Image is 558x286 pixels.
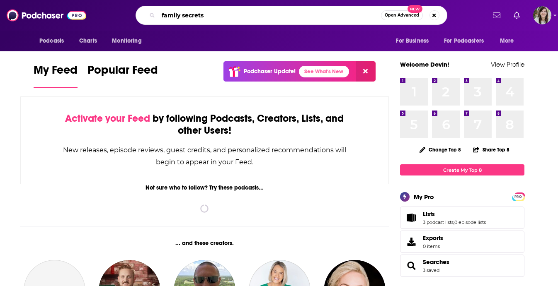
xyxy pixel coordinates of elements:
div: by following Podcasts, Creators, Lists, and other Users! [62,113,347,137]
p: Podchaser Update! [244,68,296,75]
span: Podcasts [39,35,64,47]
button: open menu [439,33,496,49]
button: Share Top 8 [473,142,510,158]
img: Podchaser - Follow, Share and Rate Podcasts [7,7,86,23]
span: Exports [423,234,443,242]
a: Create My Top 8 [400,164,524,175]
span: New [408,5,422,13]
a: Popular Feed [87,63,158,88]
img: User Profile [533,6,551,24]
a: View Profile [491,60,524,68]
span: Exports [403,236,420,248]
div: Search podcasts, credits, & more... [136,6,447,25]
a: Searches [403,260,420,272]
span: For Podcasters [444,35,484,47]
button: open menu [106,33,152,49]
a: See What's New [299,66,349,77]
button: Change Top 8 [415,144,466,155]
span: Searches [400,255,524,277]
a: Exports [400,231,524,253]
a: My Feed [34,63,78,88]
a: Lists [423,210,486,218]
button: open menu [494,33,524,49]
span: 0 items [423,243,443,249]
a: 0 episode lists [454,219,486,225]
span: Logged in as devinandrade [533,6,551,24]
a: Show notifications dropdown [490,8,504,22]
a: 3 saved [423,267,439,273]
a: Welcome Devin! [400,60,449,68]
span: Charts [79,35,97,47]
button: open menu [34,33,75,49]
input: Search podcasts, credits, & more... [158,9,381,22]
span: Open Advanced [385,13,419,17]
div: New releases, episode reviews, guest credits, and personalized recommendations will begin to appe... [62,144,347,168]
div: ... and these creators. [20,240,389,247]
div: Not sure who to follow? Try these podcasts... [20,184,389,191]
span: Monitoring [112,35,141,47]
a: Lists [403,212,420,224]
a: Show notifications dropdown [510,8,523,22]
button: Open AdvancedNew [381,10,423,20]
span: My Feed [34,63,78,82]
span: Activate your Feed [65,112,150,125]
a: Charts [74,33,102,49]
button: Show profile menu [533,6,551,24]
span: For Business [396,35,429,47]
a: 3 podcast lists [423,219,454,225]
span: Popular Feed [87,63,158,82]
div: My Pro [414,193,434,201]
a: PRO [513,193,523,199]
span: Lists [423,210,435,218]
span: Lists [400,207,524,229]
a: Searches [423,258,449,266]
button: open menu [390,33,439,49]
span: More [500,35,514,47]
